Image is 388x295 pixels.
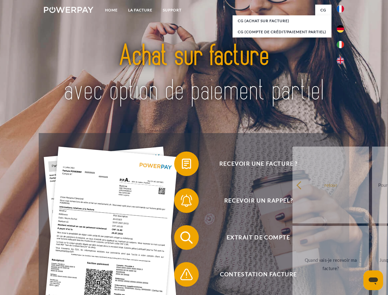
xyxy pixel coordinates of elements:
[174,225,334,250] button: Extrait de compte
[363,270,383,290] iframe: Bouton de lancement de la fenêtre de messagerie
[179,193,194,208] img: qb_bell.svg
[123,5,158,16] a: LA FACTURE
[296,256,365,273] div: Quand vais-je recevoir ma facture?
[233,26,331,37] a: CG (Compte de crédit/paiement partiel)
[183,151,334,176] span: Recevoir une facture ?
[179,156,194,171] img: qb_bill.svg
[337,41,344,48] img: it
[158,5,187,16] a: Support
[183,262,334,287] span: Contestation Facture
[59,29,329,118] img: title-powerpay_fr.svg
[44,7,93,13] img: logo-powerpay-white.svg
[337,5,344,13] img: fr
[337,25,344,33] img: de
[183,188,334,213] span: Recevoir un rappel?
[179,230,194,245] img: qb_search.svg
[174,188,334,213] button: Recevoir un rappel?
[183,225,334,250] span: Extrait de compte
[179,267,194,282] img: qb_warning.svg
[100,5,123,16] a: Home
[315,5,331,16] a: CG
[337,57,344,64] img: en
[174,262,334,287] button: Contestation Facture
[233,15,331,26] a: CG (achat sur facture)
[296,181,365,189] div: retour
[174,151,334,176] button: Recevoir une facture ?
